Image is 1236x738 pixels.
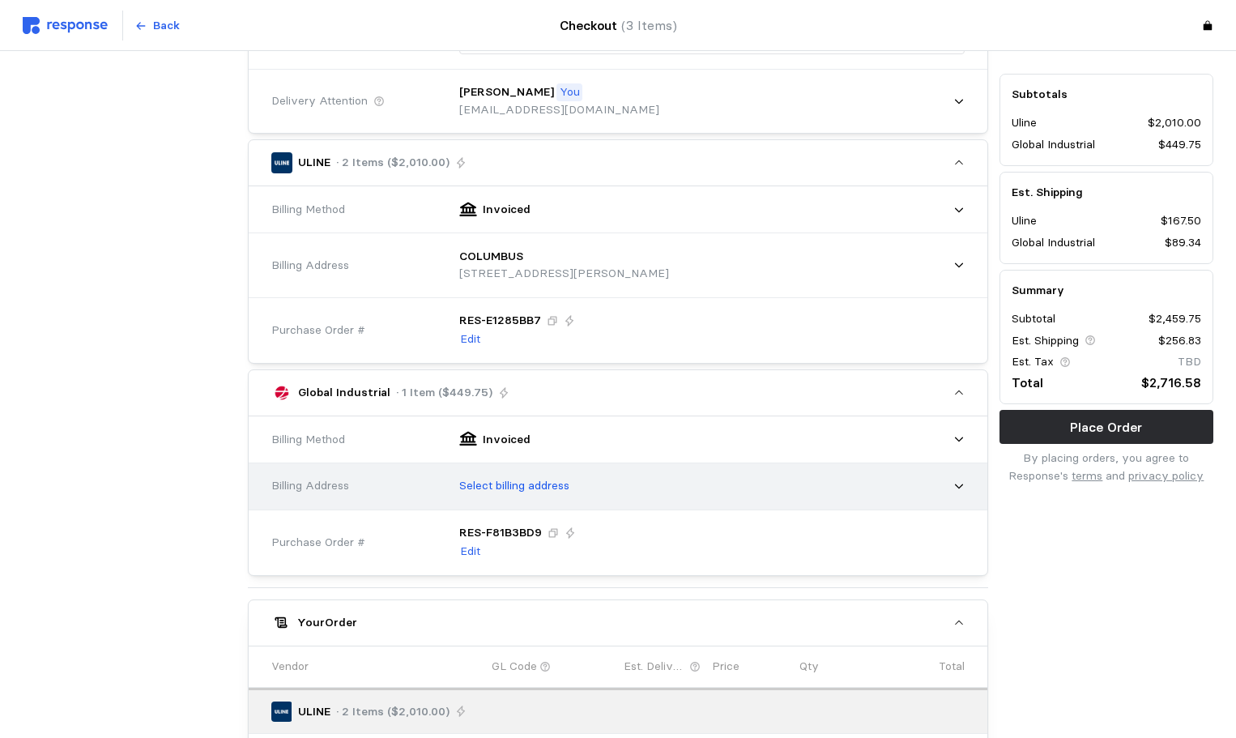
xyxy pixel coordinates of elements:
p: RES-F81B3BD9 [459,524,542,542]
button: Global Industrial· 1 Item ($449.75) [249,370,987,416]
p: Qty [799,658,819,676]
p: You [560,83,580,101]
p: Invoiced [483,201,531,219]
p: Global Industrial [1012,234,1095,252]
p: Total [1012,373,1043,394]
p: ULINE [298,154,330,172]
p: Edit [460,543,480,561]
p: GL Code [492,658,537,676]
a: terms [1072,468,1102,483]
span: Billing Address [271,257,349,275]
span: Purchase Order # [271,534,365,552]
p: Price [712,658,739,676]
button: YourOrder [249,600,987,646]
p: Vendor [271,658,309,676]
p: $2,010.00 [1148,115,1201,133]
p: Edit [460,331,480,348]
p: · 2 Items ($2,010.00) [336,154,450,172]
p: Place Order [1070,417,1142,437]
a: privacy policy [1128,468,1204,483]
p: Global Industrial [1012,136,1095,154]
p: ULINE [298,703,330,721]
h5: Your Order [297,614,357,631]
h5: Subtotals [1012,86,1201,103]
button: Edit [459,542,481,561]
p: By placing orders, you agree to Response's and [999,450,1213,485]
p: [STREET_ADDRESS][PERSON_NAME] [459,265,669,283]
div: Global Industrial· 1 Item ($449.75) [249,416,987,575]
p: $256.83 [1158,332,1201,350]
p: TBD [1178,353,1201,371]
p: Est. Delivery [624,658,686,676]
img: svg%3e [23,17,108,34]
p: $2,459.75 [1149,311,1201,329]
h4: Checkout [560,15,677,36]
p: Subtotal [1012,311,1055,329]
p: $89.34 [1165,234,1201,252]
span: Billing Address [271,477,349,495]
button: Place Order [999,411,1213,445]
p: COLUMBUS [459,248,523,266]
p: Total [939,658,965,676]
h5: Est. Shipping [1012,184,1201,201]
p: Select billing address [459,477,569,495]
p: Global Industrial [298,384,390,402]
p: $167.50 [1161,213,1201,231]
div: ULINE· 2 Items ($2,010.00) [249,186,987,363]
button: Back [126,11,189,41]
p: Invoiced [483,431,531,449]
p: · 2 Items ($2,010.00) [336,703,450,721]
p: $2,716.58 [1141,373,1201,394]
span: Billing Method [271,431,345,449]
p: $449.75 [1158,136,1201,154]
span: (3 Items) [621,18,677,33]
button: ULINE· 2 Items ($2,010.00) [249,140,987,186]
button: Edit [459,330,481,349]
p: Est. Tax [1012,353,1054,371]
h5: Summary [1012,282,1201,299]
p: Uline [1012,115,1037,133]
p: Uline [1012,213,1037,231]
span: Billing Method [271,201,345,219]
p: Back [153,17,180,35]
span: Delivery Attention [271,92,368,110]
p: [EMAIL_ADDRESS][DOMAIN_NAME] [459,101,659,119]
p: · 1 Item ($449.75) [396,384,492,402]
p: Est. Shipping [1012,332,1079,350]
p: [PERSON_NAME] [459,83,554,101]
p: RES-E1285BB7 [459,312,541,330]
span: Purchase Order # [271,322,365,339]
